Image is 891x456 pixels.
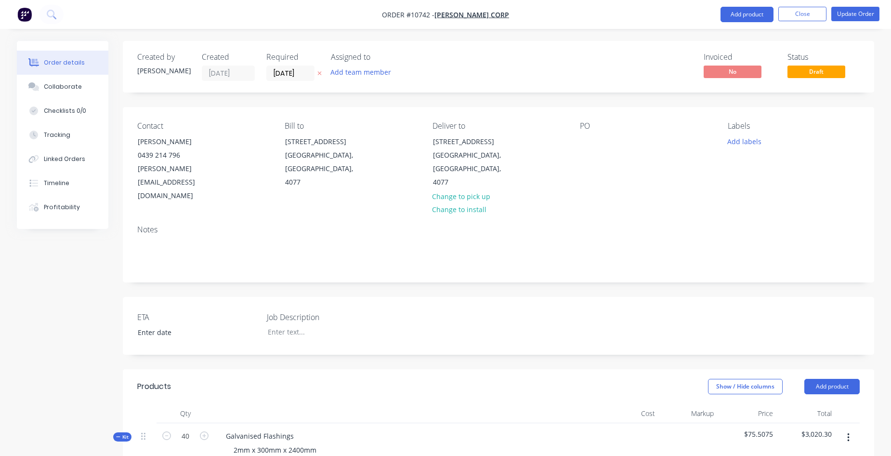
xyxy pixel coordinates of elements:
[17,123,108,147] button: Tracking
[331,53,427,62] div: Assigned to
[427,203,492,216] button: Change to install
[427,189,496,202] button: Change to pick up
[131,325,251,340] input: Enter date
[44,155,85,163] div: Linked Orders
[285,135,365,148] div: [STREET_ADDRESS]
[137,311,258,323] label: ETA
[580,121,712,131] div: PO
[157,404,214,423] div: Qty
[17,147,108,171] button: Linked Orders
[804,379,860,394] button: Add product
[331,66,396,79] button: Add team member
[138,162,218,202] div: [PERSON_NAME][EMAIL_ADDRESS][DOMAIN_NAME]
[130,134,226,203] div: [PERSON_NAME]0439 214 796[PERSON_NAME][EMAIL_ADDRESS][DOMAIN_NAME]
[285,121,417,131] div: Bill to
[277,134,373,189] div: [STREET_ADDRESS][GEOGRAPHIC_DATA], [GEOGRAPHIC_DATA], 4077
[44,179,69,188] div: Timeline
[44,58,85,67] div: Order details
[326,66,396,79] button: Add team member
[382,10,434,19] span: Order #10742 -
[137,225,860,234] div: Notes
[137,381,171,392] div: Products
[659,404,718,423] div: Markup
[17,7,32,22] img: Factory
[704,66,761,78] span: No
[138,148,218,162] div: 0439 214 796
[858,423,881,446] iframe: Intercom live chat
[17,99,108,123] button: Checklists 0/0
[728,121,860,131] div: Labels
[778,7,826,21] button: Close
[218,429,301,443] div: Galvanised Flashings
[138,135,218,148] div: [PERSON_NAME]
[17,171,108,195] button: Timeline
[787,66,845,78] span: Draft
[432,121,564,131] div: Deliver to
[722,134,766,148] button: Add labels
[137,66,190,76] div: [PERSON_NAME]
[425,134,521,189] div: [STREET_ADDRESS][GEOGRAPHIC_DATA], [GEOGRAPHIC_DATA], 4077
[44,82,82,91] div: Collaborate
[433,148,513,189] div: [GEOGRAPHIC_DATA], [GEOGRAPHIC_DATA], 4077
[285,148,365,189] div: [GEOGRAPHIC_DATA], [GEOGRAPHIC_DATA], 4077
[113,432,131,442] div: Kit
[777,404,836,423] div: Total
[718,404,777,423] div: Price
[266,53,319,62] div: Required
[704,53,776,62] div: Invoiced
[17,51,108,75] button: Order details
[267,311,387,323] label: Job Description
[781,429,832,439] span: $3,020.30
[434,10,509,19] a: [PERSON_NAME] Corp
[831,7,879,21] button: Update Order
[433,135,513,148] div: [STREET_ADDRESS]
[721,7,773,22] button: Add product
[202,53,255,62] div: Created
[116,433,129,441] span: Kit
[44,203,80,212] div: Profitability
[787,53,860,62] div: Status
[137,121,269,131] div: Contact
[708,379,783,394] button: Show / Hide columns
[44,107,86,115] div: Checklists 0/0
[600,404,659,423] div: Cost
[44,131,70,139] div: Tracking
[137,53,190,62] div: Created by
[17,75,108,99] button: Collaborate
[721,429,773,439] span: $75.5075
[17,195,108,219] button: Profitability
